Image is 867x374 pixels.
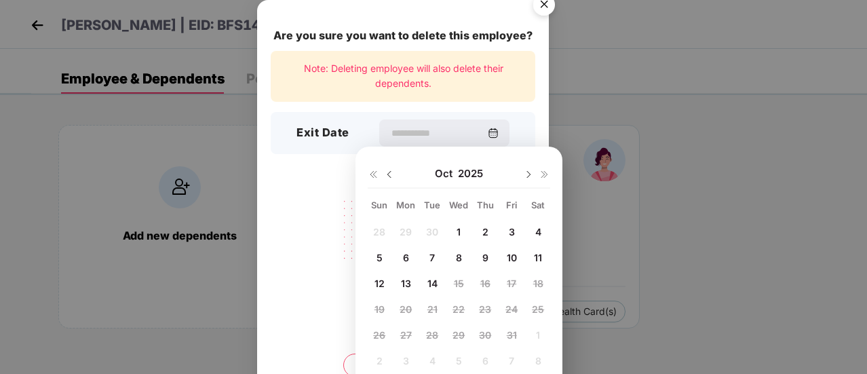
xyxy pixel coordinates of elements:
span: 2 [482,226,488,238]
span: Oct [435,167,458,181]
span: 3 [509,226,515,238]
span: 1 [457,226,461,238]
div: Sat [526,199,550,211]
div: Tue [421,199,444,211]
div: Fri [500,199,524,211]
h3: Exit Date [296,124,349,142]
span: 7 [429,252,435,263]
img: svg+xml;base64,PHN2ZyBpZD0iRHJvcGRvd24tMzJ4MzIiIHhtbG5zPSJodHRwOi8vd3d3LnczLm9yZy8yMDAwL3N2ZyIgd2... [523,169,534,180]
span: 2025 [458,167,483,181]
span: 9 [482,252,488,263]
div: Are you sure you want to delete this employee? [271,27,535,44]
img: svg+xml;base64,PHN2ZyB4bWxucz0iaHR0cDovL3d3dy53My5vcmcvMjAwMC9zdmciIHdpZHRoPSIyMjQiIGhlaWdodD0iMT... [327,192,479,298]
span: 5 [377,252,383,263]
span: 12 [374,278,385,289]
img: svg+xml;base64,PHN2ZyB4bWxucz0iaHR0cDovL3d3dy53My5vcmcvMjAwMC9zdmciIHdpZHRoPSIxNiIgaGVpZ2h0PSIxNi... [368,169,379,180]
span: 6 [403,252,409,263]
img: svg+xml;base64,PHN2ZyBpZD0iRHJvcGRvd24tMzJ4MzIiIHhtbG5zPSJodHRwOi8vd3d3LnczLm9yZy8yMDAwL3N2ZyIgd2... [384,169,395,180]
span: 8 [456,252,462,263]
span: 13 [401,278,411,289]
span: 14 [427,278,438,289]
span: 11 [534,252,542,263]
div: Mon [394,199,418,211]
img: svg+xml;base64,PHN2ZyB4bWxucz0iaHR0cDovL3d3dy53My5vcmcvMjAwMC9zdmciIHdpZHRoPSIxNiIgaGVpZ2h0PSIxNi... [539,169,550,180]
span: 4 [535,226,541,238]
span: 10 [507,252,517,263]
div: Wed [447,199,471,211]
img: svg+xml;base64,PHN2ZyBpZD0iQ2FsZW5kYXItMzJ4MzIiIHhtbG5zPSJodHRwOi8vd3d3LnczLm9yZy8yMDAwL3N2ZyIgd2... [488,128,499,138]
div: Sun [368,199,391,211]
div: Thu [474,199,497,211]
div: Note: Deleting employee will also delete their dependents. [271,51,535,102]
